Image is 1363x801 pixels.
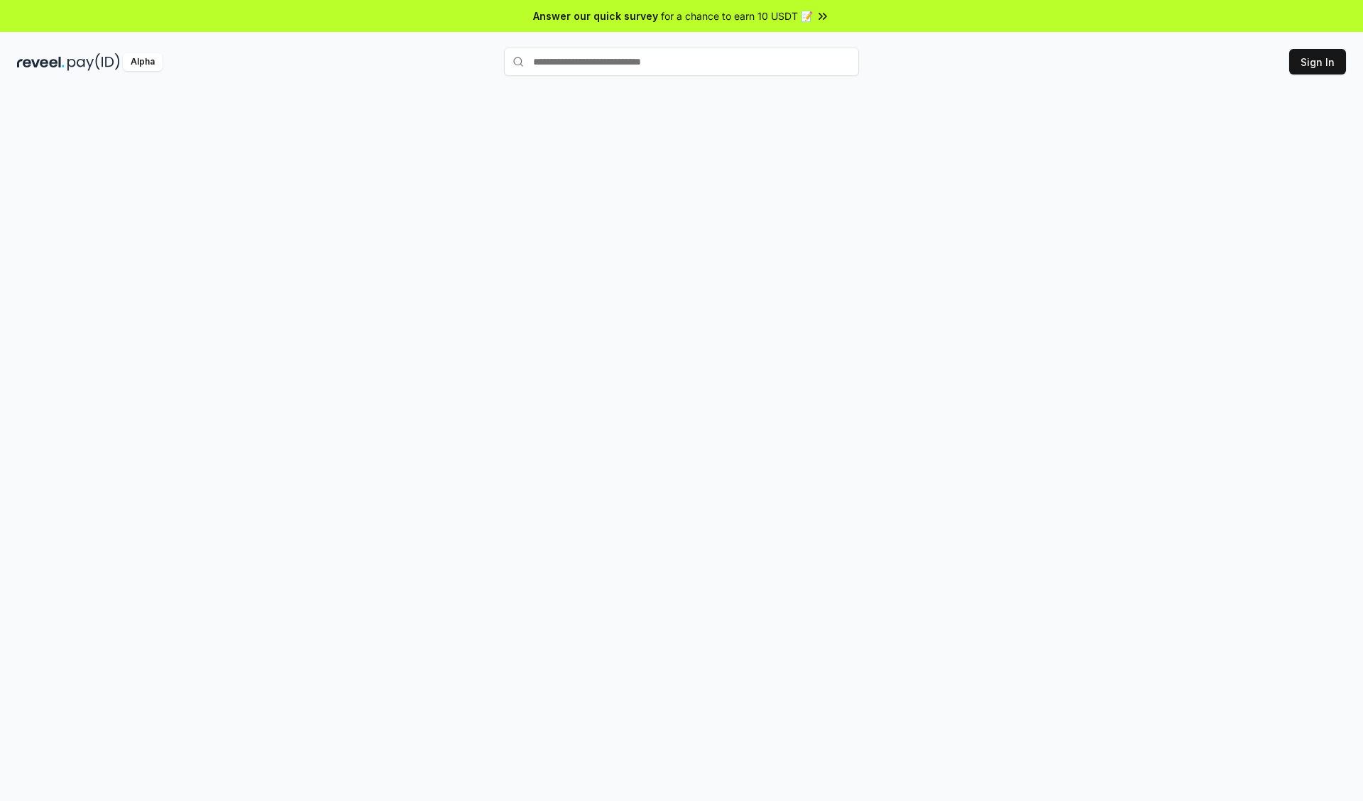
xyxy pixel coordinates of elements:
span: Answer our quick survey [533,9,658,23]
span: for a chance to earn 10 USDT 📝 [661,9,813,23]
img: reveel_dark [17,53,65,71]
img: pay_id [67,53,120,71]
button: Sign In [1289,49,1346,74]
div: Alpha [123,53,163,71]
